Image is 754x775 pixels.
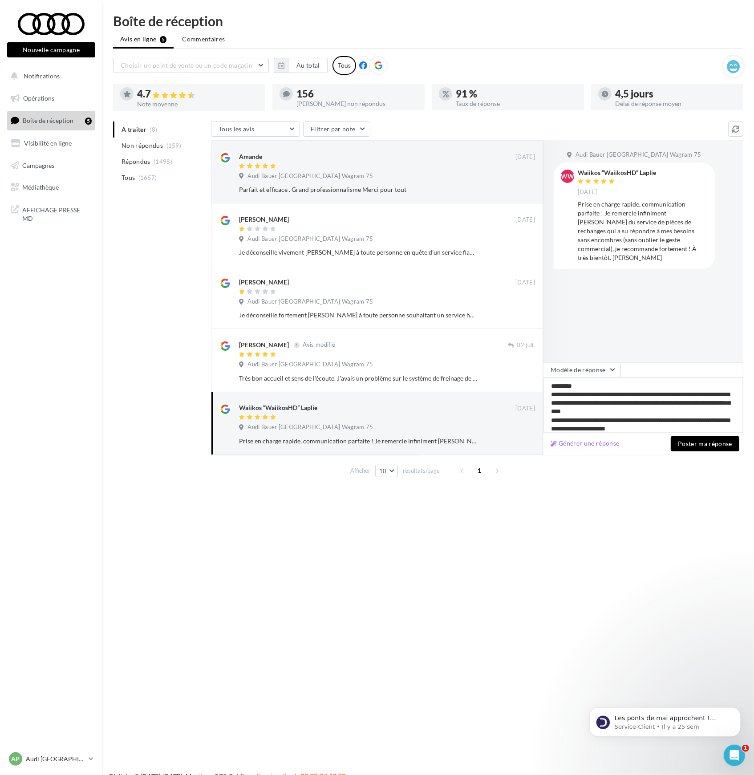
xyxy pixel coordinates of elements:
[296,89,418,99] div: 156
[239,152,262,161] div: Amande
[303,122,370,137] button: Filtrer par note
[239,215,289,224] div: [PERSON_NAME]
[85,118,92,125] div: 5
[22,183,59,191] span: Médiathèque
[578,170,656,176] div: Waiikos “WaiikosHD” Laplie
[515,405,535,413] span: [DATE]
[239,248,477,257] div: Je déconseille vivement [PERSON_NAME] à toute personne en quête d’un service fiable et respectueu...
[24,139,72,147] span: Visibilité en ligne
[122,173,135,182] span: Tous
[23,94,54,102] span: Opérations
[113,14,743,28] div: Boîte de réception
[5,178,97,197] a: Médiathèque
[239,374,477,383] div: Très bon accueil et sens de l’écoute. J'avais un problème sur le système de freinage de mon Audi ...
[473,463,487,478] span: 1
[742,745,749,752] span: 1
[154,158,172,165] span: (1498)
[289,58,328,73] button: Au total
[138,174,157,181] span: (1657)
[615,89,736,99] div: 4,5 jours
[561,172,574,181] span: WW
[724,745,745,766] iframe: Intercom live chat
[671,436,739,451] button: Poster ma réponse
[5,111,97,130] a: Boîte de réception5
[121,61,252,69] span: Choisir un point de vente ou un code magasin
[247,172,373,180] span: Audi Bauer [GEOGRAPHIC_DATA] Wagram 75
[247,298,373,306] span: Audi Bauer [GEOGRAPHIC_DATA] Wagram 75
[113,58,269,73] button: Choisir un point de vente ou un code magasin
[137,89,258,99] div: 4.7
[22,204,92,223] span: AFFICHAGE PRESSE MD
[39,34,154,42] p: Message from Service-Client, sent Il y a 25 sem
[576,151,701,159] span: Audi Bauer [GEOGRAPHIC_DATA] Wagram 75
[375,465,398,477] button: 10
[456,101,577,107] div: Taux de réponse
[515,216,535,224] span: [DATE]
[615,101,736,107] div: Délai de réponse moyen
[211,122,300,137] button: Tous les avis
[350,467,370,475] span: Afficher
[166,142,182,149] span: (159)
[23,117,73,124] span: Boîte de réception
[456,89,577,99] div: 91 %
[517,341,535,349] span: 02 juil.
[39,26,149,95] span: Les ponts de mai approchent ! Pensez à mettre à jour vos horaires pour éviter toute confusion côt...
[515,279,535,287] span: [DATE]
[576,689,754,751] iframe: Intercom notifications message
[5,156,97,175] a: Campagnes
[5,200,97,227] a: AFFICHAGE PRESSE MD
[239,437,477,446] div: Prise en charge rapide, communication parfaite ! Je remercie infiniment [PERSON_NAME] du service ...
[122,141,163,150] span: Non répondus
[239,185,477,194] div: Parfait et efficace . Grand professionnalisme Merci pour tout
[5,134,97,153] a: Visibilité en ligne
[137,101,258,107] div: Note moyenne
[239,311,477,320] div: Je déconseille fortement [PERSON_NAME] à toute personne souhaitant un service honnête et professi...
[5,67,93,85] button: Notifications
[7,42,95,57] button: Nouvelle campagne
[274,58,328,73] button: Au total
[247,235,373,243] span: Audi Bauer [GEOGRAPHIC_DATA] Wagram 75
[239,278,289,287] div: [PERSON_NAME]
[332,56,356,75] div: Tous
[7,751,95,767] a: AP Audi [GEOGRAPHIC_DATA] 17
[403,467,440,475] span: résultats/page
[26,755,85,763] p: Audi [GEOGRAPHIC_DATA] 17
[239,403,317,412] div: Waiikos “WaiikosHD” Laplie
[122,157,150,166] span: Répondus
[543,362,620,377] button: Modèle de réponse
[182,35,225,44] span: Commentaires
[219,125,255,133] span: Tous les avis
[379,467,387,475] span: 10
[578,200,708,262] div: Prise en charge rapide, communication parfaite ! Je remercie infiniment [PERSON_NAME] du service ...
[24,72,60,80] span: Notifications
[247,423,373,431] span: Audi Bauer [GEOGRAPHIC_DATA] Wagram 75
[303,341,335,349] span: Avis modifié
[239,341,289,349] div: [PERSON_NAME]
[547,438,623,449] button: Générer une réponse
[5,89,97,108] a: Opérations
[296,101,418,107] div: [PERSON_NAME] non répondus
[12,755,20,763] span: AP
[515,153,535,161] span: [DATE]
[578,188,597,196] span: [DATE]
[22,161,54,169] span: Campagnes
[247,361,373,369] span: Audi Bauer [GEOGRAPHIC_DATA] Wagram 75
